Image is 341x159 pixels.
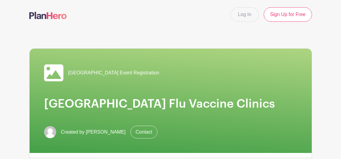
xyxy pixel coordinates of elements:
h1: [GEOGRAPHIC_DATA] Flu Vaccine Clinics [44,97,297,111]
a: Sign Up for Free [264,7,312,22]
img: default-ce2991bfa6775e67f084385cd625a349d9dcbb7a52a09fb2fda1e96e2d18dcdb.png [44,126,56,138]
span: [GEOGRAPHIC_DATA] Event Registration [68,69,159,76]
span: Created by [PERSON_NAME] [61,128,126,136]
a: Log In [230,7,259,22]
img: logo-507f7623f17ff9eddc593b1ce0a138ce2505c220e1c5a4e2b4648c50719b7d32.svg [29,12,67,19]
a: Contact [130,126,157,138]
